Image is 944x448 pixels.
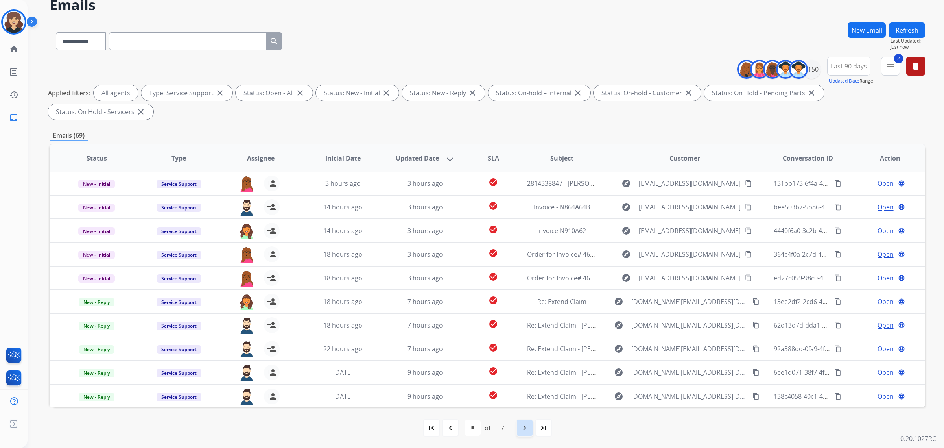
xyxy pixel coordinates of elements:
[323,250,362,259] span: 18 hours ago
[639,202,741,212] span: [EMAIL_ADDRESS][DOMAIN_NAME]
[774,321,896,330] span: 62d13d7d-dda1-44e3-8d16-19676a0fb950
[878,344,894,354] span: Open
[878,202,894,212] span: Open
[485,423,490,433] div: of
[489,201,498,211] mat-icon: check_circle
[157,251,201,259] span: Service Support
[396,154,439,163] span: Updated Date
[295,88,305,98] mat-icon: close
[894,54,903,63] span: 2
[898,369,905,376] mat-icon: language
[468,88,477,98] mat-icon: close
[267,392,277,401] mat-icon: person_add
[489,248,498,258] mat-icon: check_circle
[621,179,631,188] mat-icon: explore
[494,420,511,436] div: 7
[157,345,201,354] span: Service Support
[614,368,623,377] mat-icon: explore
[239,199,254,216] img: agent-avatar
[239,294,254,310] img: agent-avatar
[550,154,573,163] span: Subject
[48,104,153,120] div: Status: On Hold - Servicers
[9,44,18,54] mat-icon: home
[843,144,925,172] th: Action
[774,203,895,211] span: bee503b7-5b86-4913-aa97-17ce0ccc43da
[267,320,277,330] mat-icon: person_add
[157,204,201,212] span: Service Support
[323,226,362,235] span: 14 hours ago
[157,393,201,401] span: Service Support
[79,298,114,306] span: New - Reply
[848,22,886,38] button: New Email
[79,393,114,401] span: New - Reply
[489,343,498,352] mat-icon: check_circle
[534,203,590,211] span: Invoice - N864A64B
[807,88,816,98] mat-icon: close
[594,85,701,101] div: Status: On-hold - Customer
[774,179,895,188] span: 131bb173-6f4a-4a5a-8517-bd938ba65a69
[407,274,443,282] span: 3 hours ago
[669,154,700,163] span: Customer
[407,344,443,353] span: 7 hours ago
[878,273,894,283] span: Open
[239,389,254,405] img: agent-avatar
[333,368,353,377] span: [DATE]
[878,250,894,259] span: Open
[488,85,590,101] div: Status: On-hold – Internal
[829,78,859,84] button: Updated Date
[239,365,254,381] img: agent-avatar
[639,250,741,259] span: [EMAIL_ADDRESS][DOMAIN_NAME]
[889,22,925,38] button: Refresh
[745,204,752,211] mat-icon: content_copy
[886,61,895,71] mat-icon: menu
[157,227,201,235] span: Service Support
[834,298,841,305] mat-icon: content_copy
[48,88,90,98] p: Applied filters:
[831,65,867,68] span: Last 90 days
[489,367,498,376] mat-icon: check_circle
[834,204,841,211] mat-icon: content_copy
[267,344,277,354] mat-icon: person_add
[774,297,894,306] span: 13ee2df2-2cd6-4dcc-9d0a-681a22556dbe
[829,78,873,84] span: Range
[774,226,890,235] span: 4440f6a0-3c2b-4c54-a30e-fa4045ecbfa3
[827,57,870,76] button: Last 90 days
[171,154,186,163] span: Type
[684,88,693,98] mat-icon: close
[911,61,920,71] mat-icon: delete
[834,345,841,352] mat-icon: content_copy
[898,345,905,352] mat-icon: language
[402,85,485,101] div: Status: New - Reply
[267,202,277,212] mat-icon: person_add
[774,392,892,401] span: 138c4058-40c1-49d9-a113-f7dbeae65f39
[639,226,741,235] span: [EMAIL_ADDRESS][DOMAIN_NAME]
[79,369,114,377] span: New - Reply
[215,88,225,98] mat-icon: close
[898,322,905,329] mat-icon: language
[878,368,894,377] span: Open
[325,179,361,188] span: 3 hours ago
[752,393,760,400] mat-icon: content_copy
[704,85,824,101] div: Status: On Hold - Pending Parts
[878,320,894,330] span: Open
[267,226,277,235] mat-icon: person_add
[445,154,455,163] mat-icon: arrow_downward
[489,272,498,281] mat-icon: check_circle
[621,250,631,259] mat-icon: explore
[631,392,748,401] span: [DOMAIN_NAME][EMAIL_ADDRESS][DOMAIN_NAME]
[94,85,138,101] div: All agents
[898,251,905,258] mat-icon: language
[614,344,623,354] mat-icon: explore
[621,226,631,235] mat-icon: explore
[614,392,623,401] mat-icon: explore
[323,274,362,282] span: 18 hours ago
[489,225,498,234] mat-icon: check_circle
[898,274,905,281] mat-icon: language
[407,250,443,259] span: 3 hours ago
[9,113,18,122] mat-icon: inbox
[527,344,784,353] span: Re: Extend Claim - [PERSON_NAME] - Claim ID: 5a8d064d-9e42-49bd-a693-2dc3d20134f8
[407,226,443,235] span: 3 hours ago
[87,154,107,163] span: Status
[537,226,586,235] span: Invoice N910A62
[527,368,781,377] span: Re: Extend Claim - [PERSON_NAME] - Claim ID: 7698d605-0c86-4712-b546-443a26f6183f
